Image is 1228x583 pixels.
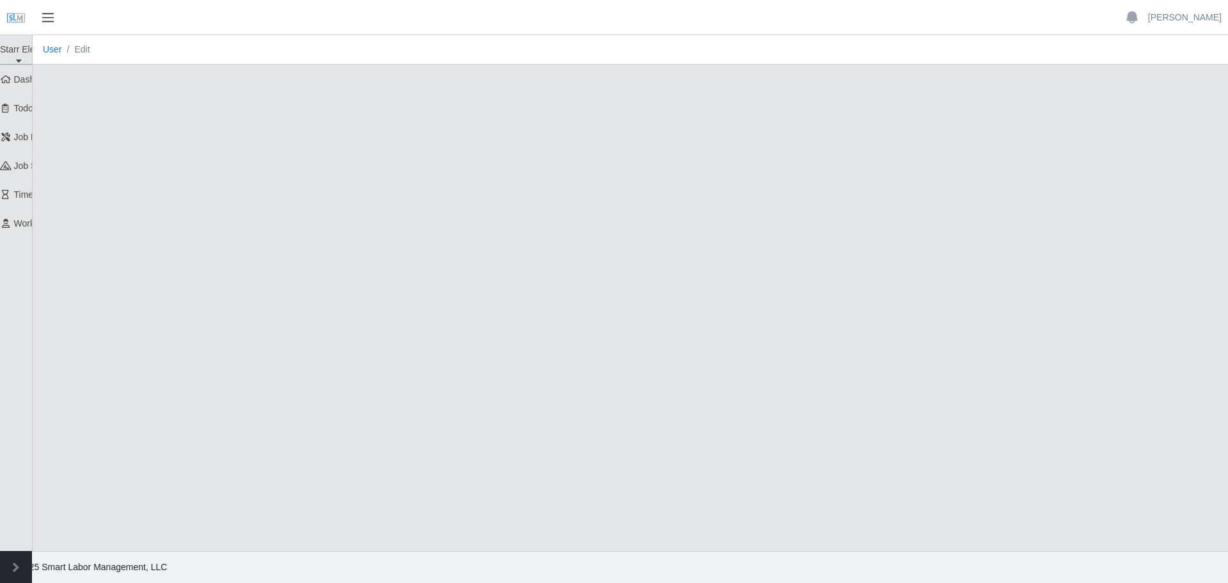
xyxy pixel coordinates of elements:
[14,103,33,113] span: Todo
[14,189,60,200] span: Timesheets
[14,161,47,171] span: job site
[14,218,47,228] span: Workers
[1148,11,1222,24] a: [PERSON_NAME]
[62,43,90,56] li: Edit
[6,8,26,28] img: SLM Logo
[14,132,69,142] span: Job Requests
[10,562,167,572] span: © 2025 Smart Labor Management, LLC
[43,44,62,54] a: User
[14,74,58,84] span: Dashboard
